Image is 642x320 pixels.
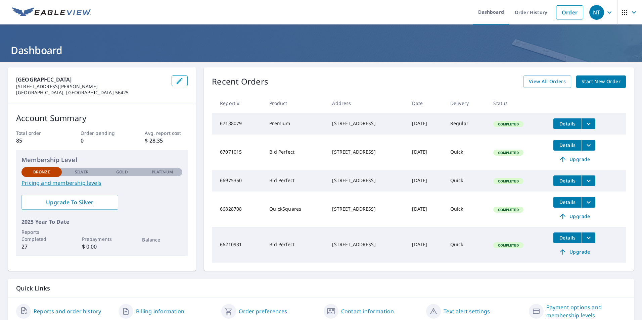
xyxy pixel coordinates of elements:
[264,227,327,263] td: Bid Perfect
[332,149,401,155] div: [STREET_ADDRESS]
[445,170,488,192] td: Quick
[494,150,522,155] span: Completed
[407,227,445,263] td: [DATE]
[21,155,182,164] p: Membership Level
[529,77,566,86] span: View All Orders
[21,218,182,226] p: 2025 Year To Date
[16,284,626,292] p: Quick Links
[16,90,166,96] p: [GEOGRAPHIC_DATA], [GEOGRAPHIC_DATA] 56425
[264,135,327,170] td: Bid Perfect
[589,5,604,20] div: NT
[557,248,591,256] span: Upgrade
[142,236,182,243] p: Balance
[332,206,401,212] div: [STREET_ADDRESS]
[27,199,113,206] span: Upgrade To Silver
[546,303,626,319] a: Payment options and membership levels
[21,195,118,210] a: Upgrade To Silver
[12,7,91,17] img: EV Logo
[407,170,445,192] td: [DATE]
[557,234,578,241] span: Details
[582,140,595,151] button: filesDropdownBtn-67071015
[145,137,188,145] p: $ 28.35
[557,155,591,163] span: Upgrade
[582,232,595,243] button: filesDropdownBtn-66210931
[116,169,128,175] p: Gold
[582,77,621,86] span: Start New Order
[81,137,124,145] p: 0
[553,140,582,151] button: detailsBtn-67071015
[264,170,327,192] td: Bid Perfect
[553,175,582,186] button: detailsBtn-66975350
[33,169,50,175] p: Bronze
[341,307,394,315] a: Contact information
[444,307,490,315] a: Text alert settings
[212,93,264,113] th: Report #
[445,113,488,135] td: Regular
[556,5,583,19] a: Order
[407,93,445,113] th: Date
[81,129,124,137] p: Order pending
[488,93,548,113] th: Status
[212,227,264,263] td: 66210931
[557,212,591,220] span: Upgrade
[21,243,62,251] p: 27
[553,211,595,222] a: Upgrade
[445,93,488,113] th: Delivery
[332,241,401,248] div: [STREET_ADDRESS]
[82,243,122,251] p: $ 0.00
[523,75,571,88] a: View All Orders
[152,169,173,175] p: Platinum
[75,169,89,175] p: Silver
[582,175,595,186] button: filesDropdownBtn-66975350
[494,179,522,183] span: Completed
[494,243,522,248] span: Completed
[21,228,62,243] p: Reports Completed
[445,227,488,263] td: Quick
[445,192,488,227] td: Quick
[553,247,595,257] a: Upgrade
[557,142,578,148] span: Details
[212,75,268,88] p: Recent Orders
[407,113,445,135] td: [DATE]
[16,137,59,145] p: 85
[582,118,595,129] button: filesDropdownBtn-67138079
[557,177,578,184] span: Details
[16,75,166,84] p: [GEOGRAPHIC_DATA]
[212,113,264,135] td: 67138079
[212,135,264,170] td: 67071015
[553,118,582,129] button: detailsBtn-67138079
[582,197,595,208] button: filesDropdownBtn-66828708
[264,93,327,113] th: Product
[407,135,445,170] td: [DATE]
[553,154,595,165] a: Upgrade
[332,120,401,127] div: [STREET_ADDRESS]
[212,170,264,192] td: 66975350
[8,43,634,57] h1: Dashboard
[445,135,488,170] td: Quick
[239,307,287,315] a: Order preferences
[145,129,188,137] p: Avg. report cost
[557,199,578,205] span: Details
[264,113,327,135] td: Premium
[82,235,122,243] p: Prepayments
[34,307,101,315] a: Reports and order history
[553,197,582,208] button: detailsBtn-66828708
[16,129,59,137] p: Total order
[327,93,407,113] th: Address
[16,84,166,90] p: [STREET_ADDRESS][PERSON_NAME]
[553,232,582,243] button: detailsBtn-66210931
[332,177,401,184] div: [STREET_ADDRESS]
[212,192,264,227] td: 66828708
[494,122,522,126] span: Completed
[21,179,182,187] a: Pricing and membership levels
[494,207,522,212] span: Completed
[16,112,188,124] p: Account Summary
[557,120,578,127] span: Details
[264,192,327,227] td: QuickSquares
[407,192,445,227] td: [DATE]
[136,307,184,315] a: Billing information
[576,75,626,88] a: Start New Order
